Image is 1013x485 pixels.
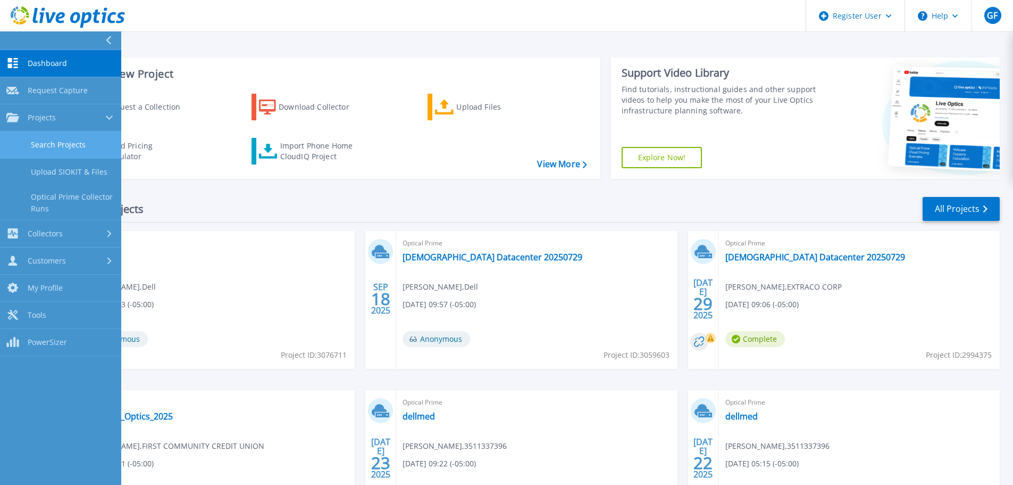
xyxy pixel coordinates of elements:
span: [PERSON_NAME] , EXTRACO CORP [725,281,842,293]
div: [DATE] 2025 [693,439,713,478]
a: Upload Files [428,94,546,120]
a: View More [537,159,587,169]
span: Optical Prime [80,397,348,408]
span: Anonymous [403,331,470,347]
span: [DATE] 09:06 (-05:00) [725,299,799,310]
span: Optical Prime [403,397,671,408]
span: Collectors [28,229,63,239]
span: Project ID: 3059603 [604,349,669,361]
span: My Profile [28,283,63,293]
div: Request a Collection [106,96,191,118]
span: Optical Prime [725,397,993,408]
span: Request Capture [28,86,88,95]
span: Customers [28,256,66,266]
span: Optical Prime [80,237,348,249]
span: Projects [28,113,56,122]
span: Tools [28,310,46,320]
span: Project ID: 2994375 [926,349,992,361]
span: [DATE] 09:22 (-05:00) [403,458,476,470]
span: 23 [371,458,390,467]
span: Project ID: 3076711 [281,349,347,361]
span: 18 [371,294,390,303]
div: [DATE] 2025 [371,439,391,478]
a: Download Collector [252,94,370,120]
span: [DATE] 05:15 (-05:00) [725,458,799,470]
a: [DEMOGRAPHIC_DATA] Datacenter 20250729 [725,252,905,262]
a: [DEMOGRAPHIC_DATA] Datacenter 20250729 [403,252,582,262]
span: [PERSON_NAME] , Dell [403,281,478,293]
a: All Projects [923,197,1000,221]
span: 29 [693,299,713,308]
span: [PERSON_NAME] , FIRST COMMUNITY CREDIT UNION [80,440,264,452]
a: Explore Now! [622,147,702,168]
span: [PERSON_NAME] , 3511337396 [403,440,507,452]
div: Find tutorials, instructional guides and other support videos to help you make the most of your L... [622,84,820,116]
div: SEP 2025 [371,280,391,318]
span: Optical Prime [725,237,993,249]
div: Support Video Library [622,66,820,80]
span: 22 [693,458,713,467]
span: [PERSON_NAME] , 3511337396 [725,440,830,452]
div: [DATE] 2025 [693,280,713,318]
a: dellmed [403,411,435,422]
a: Request a Collection [76,94,194,120]
span: GF [987,11,998,20]
h3: Start a New Project [76,68,587,80]
span: Dashboard [28,59,67,68]
span: Complete [725,331,785,347]
div: Upload Files [456,96,541,118]
div: Download Collector [279,96,364,118]
span: Optical Prime [403,237,671,249]
div: Cloud Pricing Calculator [104,141,189,162]
span: [DATE] 09:57 (-05:00) [403,299,476,310]
div: Import Phone Home CloudIQ Project [280,141,363,162]
span: PowerSizer [28,338,67,347]
a: dellmed [725,411,758,422]
a: FCCU_Live_Optics_2025 [80,411,173,422]
a: Cloud Pricing Calculator [76,138,194,165]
